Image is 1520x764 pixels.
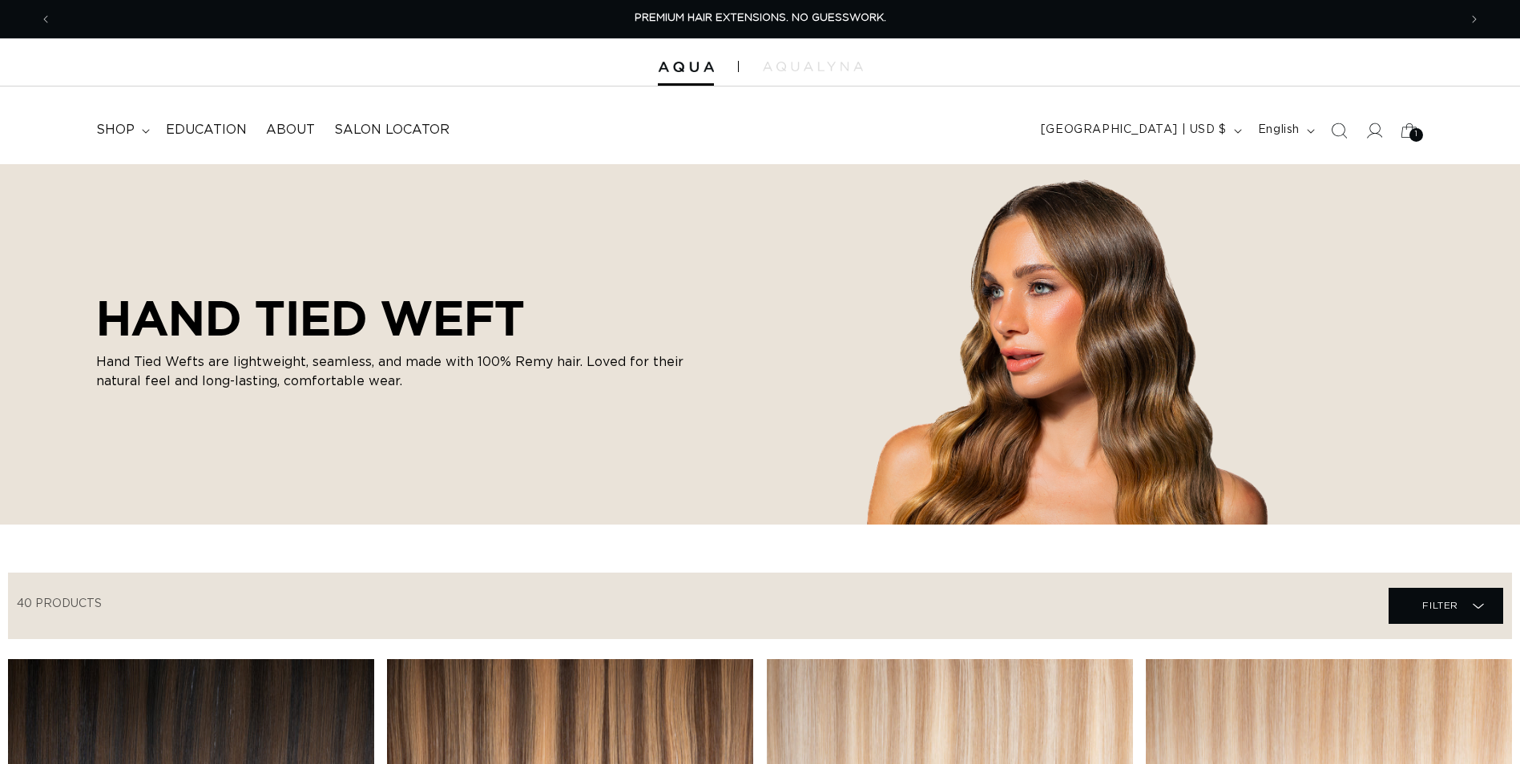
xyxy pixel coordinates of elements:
span: [GEOGRAPHIC_DATA] | USD $ [1041,122,1227,139]
img: aqualyna.com [763,62,863,71]
span: Filter [1422,590,1458,621]
span: 40 products [17,598,102,609]
a: About [256,112,325,148]
button: [GEOGRAPHIC_DATA] | USD $ [1031,115,1248,146]
summary: Filter [1389,588,1503,624]
a: Salon Locator [325,112,459,148]
button: Previous announcement [28,4,63,34]
span: shop [96,122,135,139]
span: PREMIUM HAIR EXTENSIONS. NO GUESSWORK. [635,13,886,23]
span: English [1258,122,1300,139]
span: About [266,122,315,139]
button: English [1248,115,1321,146]
button: Next announcement [1457,4,1492,34]
h2: HAND TIED WEFT [96,290,705,346]
summary: shop [87,112,156,148]
span: Education [166,122,247,139]
span: Salon Locator [334,122,450,139]
summary: Search [1321,113,1357,148]
img: Aqua Hair Extensions [658,62,714,73]
span: 1 [1415,128,1418,142]
a: Education [156,112,256,148]
p: Hand Tied Wefts are lightweight, seamless, and made with 100% Remy hair. Loved for their natural ... [96,352,705,391]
